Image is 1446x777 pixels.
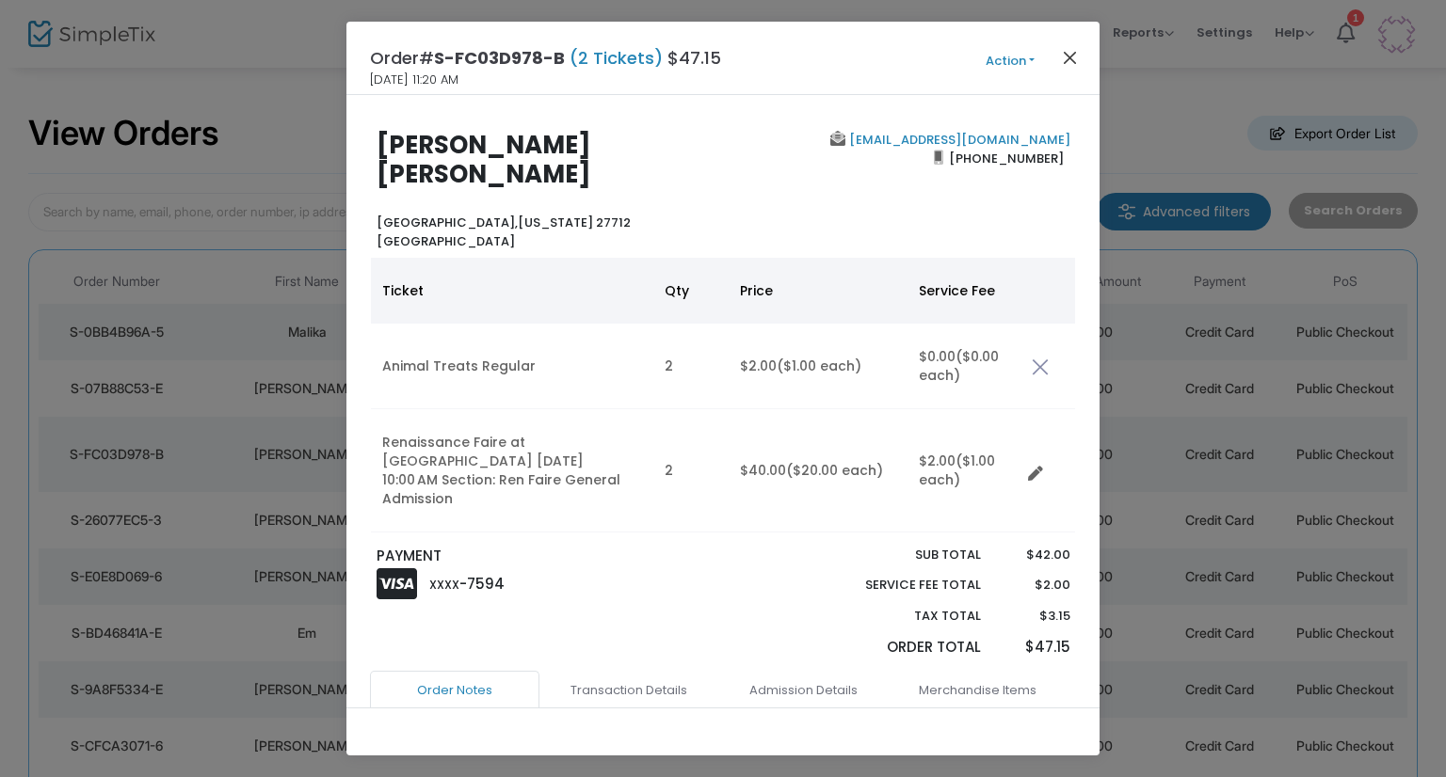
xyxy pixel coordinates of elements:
[777,357,861,375] span: ($1.00 each)
[371,258,653,324] th: Ticket
[943,143,1070,173] span: [PHONE_NUMBER]
[653,324,729,409] td: 2
[370,45,721,71] h4: Order# $47.15
[908,258,1020,324] th: Service Fee
[377,214,518,231] span: [GEOGRAPHIC_DATA],
[653,258,729,324] th: Qty
[845,131,1070,149] a: [EMAIL_ADDRESS][DOMAIN_NAME]
[908,324,1020,409] td: $0.00
[729,409,908,532] td: $40.00
[429,577,459,593] span: XXXX
[999,576,1069,595] p: $2.00
[370,71,458,89] span: [DATE] 11:20 AM
[919,452,995,489] span: ($1.00 each)
[999,637,1069,658] p: $47.15
[821,607,981,626] p: Tax Total
[786,461,883,480] span: ($20.00 each)
[919,347,999,385] span: ($0.00 each)
[565,46,667,70] span: (2 Tickets)
[371,409,653,532] td: Renaissance Faire at [GEOGRAPHIC_DATA] [DATE] 10:00 AM Section: Ren Faire General Admission
[377,214,631,250] b: [US_STATE] 27712 [GEOGRAPHIC_DATA]
[544,671,714,710] a: Transaction Details
[908,409,1020,532] td: $2.00
[434,46,565,70] span: S-FC03D978-B
[1032,358,1049,375] img: cross.png
[371,258,1075,532] div: Data table
[377,546,715,567] p: PAYMENT
[718,671,888,710] a: Admission Details
[370,671,539,710] a: Order Notes
[999,607,1069,626] p: $3.15
[999,546,1069,564] p: $42.00
[729,258,908,324] th: Price
[729,324,908,409] td: $2.00
[377,128,591,191] b: [PERSON_NAME] [PERSON_NAME]
[653,409,729,532] td: 2
[892,671,1062,710] a: Merchandise Items
[459,574,505,594] span: -7594
[371,324,653,409] td: Animal Treats Regular
[1058,45,1083,70] button: Close
[821,546,981,564] p: Sub total
[821,637,981,658] p: Order Total
[954,51,1067,71] button: Action
[821,576,981,595] p: Service Fee Total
